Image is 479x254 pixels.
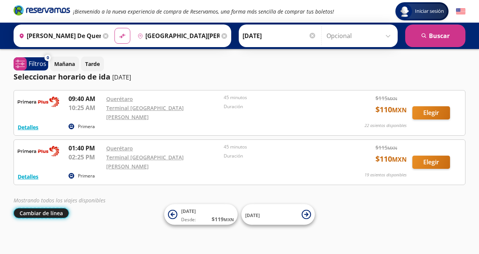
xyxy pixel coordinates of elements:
button: Detalles [18,173,38,181]
em: Mostrando todos los viajes disponibles [14,197,105,204]
p: 45 minutos [224,94,337,101]
i: Brand Logo [14,5,70,16]
input: Buscar Origen [16,26,101,45]
p: 22 asientos disponibles [365,122,407,129]
span: $ 110 [375,153,407,165]
span: Iniciar sesión [412,8,447,15]
p: 10:25 AM [69,103,102,112]
p: 02:25 PM [69,153,102,162]
span: $ 119 [212,215,234,223]
small: MXN [387,96,397,101]
small: MXN [392,106,407,114]
img: RESERVAMOS [18,144,59,159]
p: Seleccionar horario de ida [14,71,110,83]
span: [DATE] [181,208,196,214]
p: Duración [224,103,337,110]
p: 19 asientos disponibles [365,172,407,178]
button: Tarde [81,57,104,71]
small: MXN [224,217,234,222]
a: Terminal [GEOGRAPHIC_DATA][PERSON_NAME] [106,154,184,170]
button: Detalles [18,123,38,131]
a: Brand Logo [14,5,70,18]
p: Primera [78,123,95,130]
input: Buscar Destino [134,26,220,45]
span: 0 [47,55,49,61]
a: Terminal [GEOGRAPHIC_DATA][PERSON_NAME] [106,104,184,121]
p: 09:40 AM [69,94,102,103]
button: Elegir [412,156,450,169]
p: Primera [78,173,95,179]
a: Querétaro [106,95,133,103]
p: [DATE] [112,73,131,82]
p: Tarde [85,60,100,68]
em: ¡Bienvenido a la nueva experiencia de compra de Reservamos, una forma más sencilla de comprar tus... [73,8,334,15]
span: [DATE] [245,212,260,218]
button: Elegir [412,106,450,119]
button: Cambiar de línea [14,208,69,218]
small: MXN [392,155,407,164]
button: [DATE] [241,204,315,225]
button: 0Filtros [14,57,48,70]
button: Mañana [50,57,79,71]
p: Filtros [29,59,46,68]
span: Desde: [181,216,196,223]
small: MXN [387,145,397,151]
p: Duración [224,153,337,159]
input: Elegir Fecha [243,26,316,45]
span: $ 115 [375,144,397,151]
span: $ 110 [375,104,407,115]
button: Buscar [405,24,465,47]
input: Opcional [326,26,394,45]
a: Querétaro [106,145,133,152]
img: RESERVAMOS [18,94,59,109]
p: 01:40 PM [69,144,102,153]
span: $ 115 [375,94,397,102]
button: English [456,7,465,16]
p: Mañana [54,60,75,68]
p: 45 minutos [224,144,337,150]
button: [DATE]Desde:$119MXN [164,204,238,225]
